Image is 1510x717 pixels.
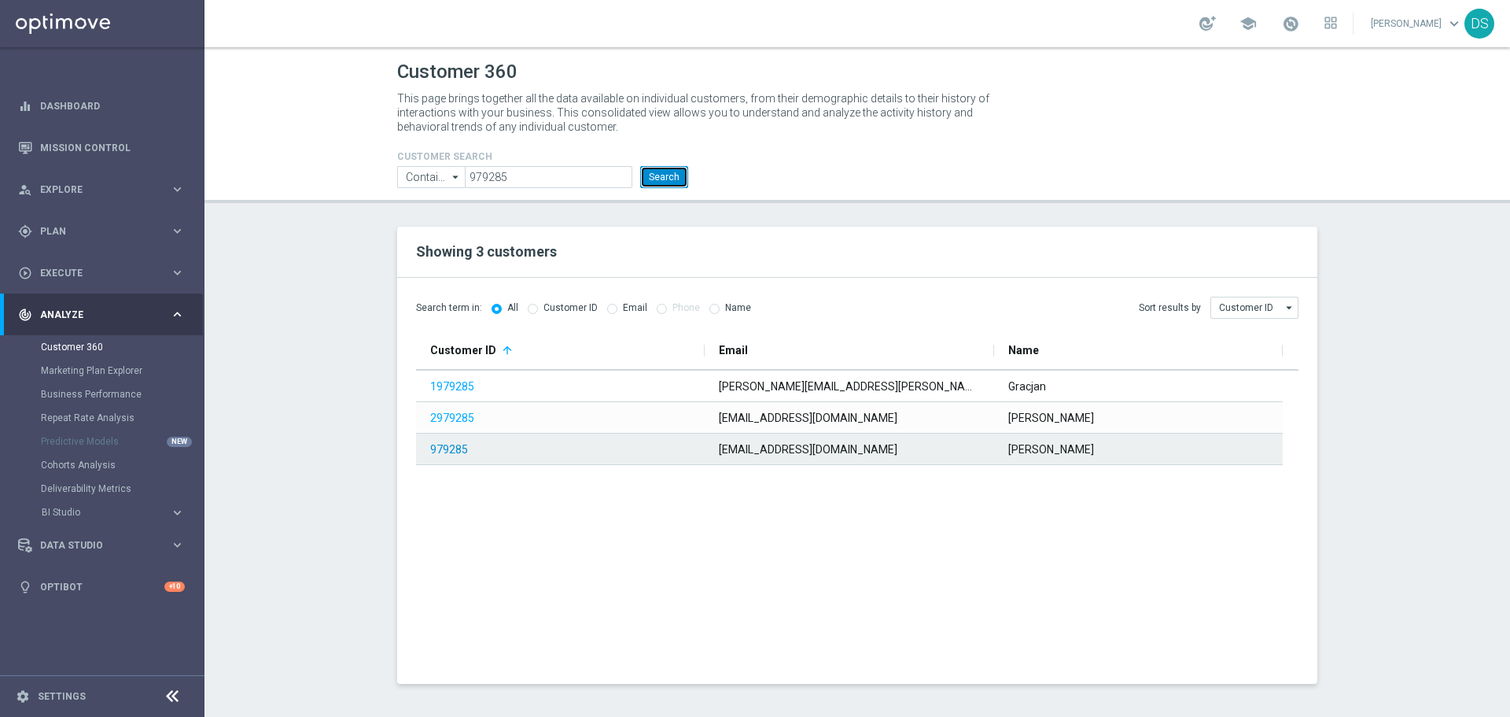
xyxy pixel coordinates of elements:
[18,538,170,553] div: Data Studio
[465,166,632,188] input: Enter CID, Email, name or phone
[18,99,32,113] i: equalizer
[719,380,1069,393] span: [PERSON_NAME][EMAIL_ADDRESS][PERSON_NAME][DOMAIN_NAME]
[41,477,203,501] div: Deliverability Metrics
[18,266,32,280] i: play_circle_outline
[1210,297,1298,319] input: Customer ID
[1282,298,1298,318] i: arrow_drop_down
[397,91,1003,134] p: This page brings together all the data available on individual customers, from their demographic ...
[725,302,751,314] label: Name
[416,301,482,315] span: Search term in:
[18,183,170,197] div: Explore
[416,434,1283,465] div: Press SPACE to select this row.
[17,267,186,279] button: play_circle_outline Execute keyboard_arrow_right
[397,166,465,188] input: Contains
[623,302,647,314] label: Email
[18,127,185,168] div: Mission Control
[40,541,170,550] span: Data Studio
[1239,15,1257,32] span: school
[719,344,748,357] span: Email
[170,538,185,553] i: keyboard_arrow_right
[18,183,32,197] i: person_search
[430,344,496,357] span: Customer ID
[170,182,185,197] i: keyboard_arrow_right
[40,566,164,608] a: Optibot
[18,224,170,238] div: Plan
[40,310,170,320] span: Analyze
[167,437,192,447] div: NEW
[17,100,186,113] button: equalizer Dashboard
[430,443,468,456] a: 979285
[18,85,185,127] div: Dashboard
[17,225,186,238] button: gps_fixed Plan keyboard_arrow_right
[40,268,170,278] span: Execute
[17,581,186,593] button: lightbulb Optibot +10
[40,127,185,168] a: Mission Control
[41,335,203,359] div: Customer 360
[18,266,170,280] div: Execute
[16,689,30,704] i: settings
[41,482,164,495] a: Deliverability Metrics
[18,308,32,322] i: track_changes
[1008,380,1046,393] span: Gracjan
[17,309,186,321] button: track_changes Analyze keyboard_arrow_right
[1369,12,1464,35] a: [PERSON_NAME]keyboard_arrow_down
[17,142,186,154] button: Mission Control
[416,402,1283,434] div: Press SPACE to select this row.
[41,359,203,383] div: Marketing Plan Explorer
[448,167,464,187] i: arrow_drop_down
[18,308,170,322] div: Analyze
[672,302,700,314] label: Phone
[543,302,598,314] label: Customer ID
[41,412,164,424] a: Repeat Rate Analysis
[40,185,170,194] span: Explore
[640,166,688,188] button: Search
[170,265,185,280] i: keyboard_arrow_right
[41,364,164,377] a: Marketing Plan Explorer
[1008,443,1094,456] span: [PERSON_NAME]
[719,412,897,424] span: [EMAIL_ADDRESS][DOMAIN_NAME]
[397,151,688,162] h4: CUSTOMER SEARCH
[1446,15,1463,32] span: keyboard_arrow_down
[41,341,164,353] a: Customer 360
[41,383,203,406] div: Business Performance
[41,430,203,453] div: Predictive Models
[18,224,32,238] i: gps_fixed
[41,453,203,477] div: Cohorts Analysis
[719,443,897,456] span: [EMAIL_ADDRESS][DOMAIN_NAME]
[1008,344,1039,357] span: Name
[1464,9,1494,39] div: DS
[40,85,185,127] a: Dashboard
[41,406,203,430] div: Repeat Rate Analysis
[416,243,557,260] span: Showing 3 customers
[41,388,164,401] a: Business Performance
[38,692,86,701] a: Settings
[1139,301,1201,315] span: Sort results by
[430,380,474,393] a: 1979285
[164,582,185,592] div: +10
[41,501,203,524] div: BI Studio
[170,224,185,238] i: keyboard_arrow_right
[416,371,1283,402] div: Press SPACE to select this row.
[17,183,186,196] button: person_search Explore keyboard_arrow_right
[170,505,185,520] i: keyboard_arrow_right
[42,508,170,517] div: BI Studio
[1008,412,1094,424] span: [PERSON_NAME]
[41,506,186,519] button: BI Studio keyboard_arrow_right
[170,307,185,322] i: keyboard_arrow_right
[40,227,170,236] span: Plan
[18,580,32,594] i: lightbulb
[17,539,186,552] button: Data Studio keyboard_arrow_right
[18,566,185,608] div: Optibot
[41,459,164,471] a: Cohorts Analysis
[507,302,518,314] label: All
[397,61,1317,83] h1: Customer 360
